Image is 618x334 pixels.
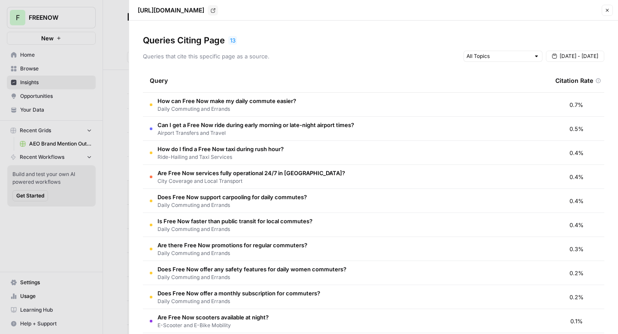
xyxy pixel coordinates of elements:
input: All Topics [467,52,530,61]
span: 0.4% [570,149,584,157]
span: Are Free Now scooters available at night? [158,313,269,322]
span: Airport Transfers and Travel [158,129,354,137]
span: 0.7% [570,100,583,109]
span: Does Free Now support carpooling for daily commutes? [158,193,307,201]
span: Are there Free Now promotions for regular commuters? [158,241,307,249]
div: 13 [228,36,237,45]
span: Daily Commuting and Errands [158,249,307,257]
span: City Coverage and Local Transport [158,177,345,185]
span: 0.2% [570,293,584,301]
span: [DATE] - [DATE] [560,52,598,60]
span: How can Free Now make my daily commute easier? [158,97,296,105]
span: 0.4% [570,197,584,205]
span: Does Free Now offer any safety features for daily women commuters? [158,265,346,273]
span: Can I get a Free Now ride during early morning or late-night airport times? [158,121,354,129]
span: 0.4% [570,173,584,181]
h3: Queries Citing Page [143,34,225,46]
span: 0.3% [570,245,584,253]
span: Daily Commuting and Errands [158,298,320,305]
span: Daily Commuting and Errands [158,105,296,113]
span: Does Free Now offer a monthly subscription for commuters? [158,289,320,298]
span: Daily Commuting and Errands [158,201,307,209]
span: Daily Commuting and Errands [158,273,346,281]
span: Ride-Hailing and Taxi Services [158,153,284,161]
span: 0.1% [570,317,583,325]
span: Citation Rate [555,76,593,85]
span: Daily Commuting and Errands [158,225,312,233]
span: 0.2% [570,269,584,277]
a: Go to page https://www.free-now.com/business/business-travel/commuting-late-night-trips/ [208,5,218,15]
p: [URL][DOMAIN_NAME] [138,6,204,15]
span: How do I find a Free Now taxi during rush hour? [158,145,284,153]
span: Are Free Now services fully operational 24/7 in [GEOGRAPHIC_DATA]? [158,169,345,177]
span: 0.4% [570,221,584,229]
p: Queries that cite this specific page as a source. [143,52,270,61]
span: 0.5% [570,124,584,133]
button: [DATE] - [DATE] [546,51,604,62]
span: Is Free Now faster than public transit for local commutes? [158,217,312,225]
div: Query [150,69,542,92]
span: E-Scooter and E-Bike Mobility [158,322,269,329]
